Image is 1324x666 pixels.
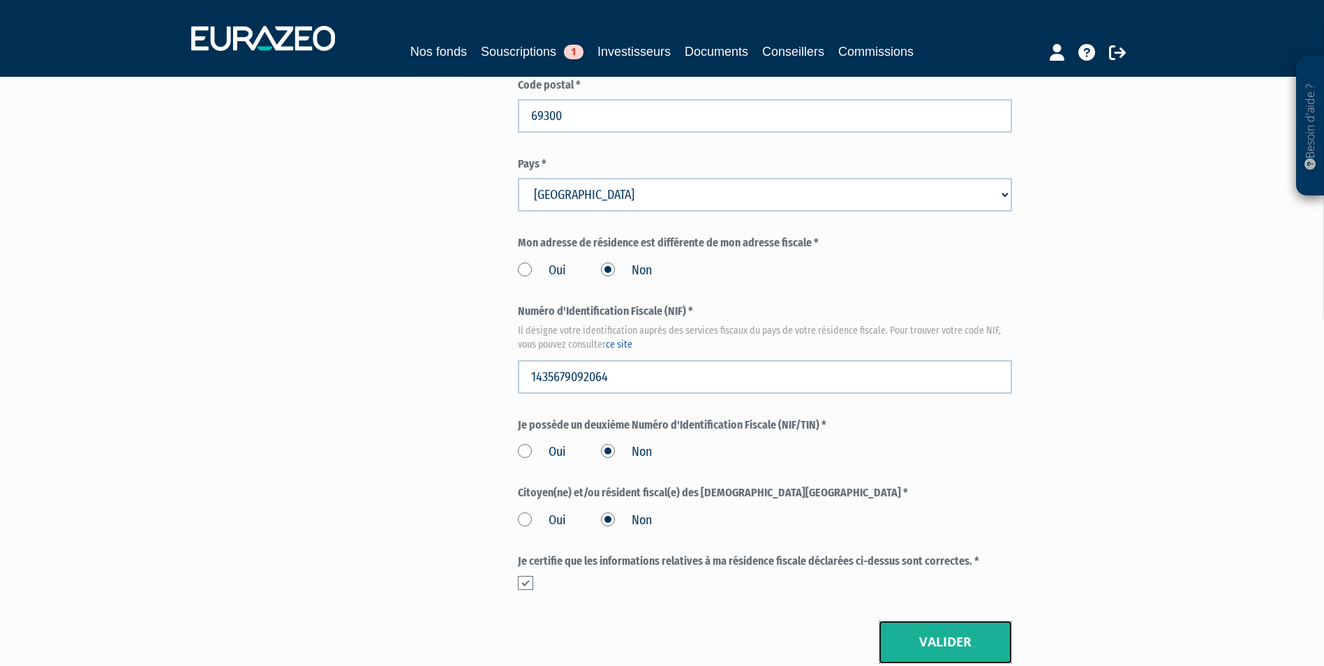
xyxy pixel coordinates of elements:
p: Besoin d'aide ? [1302,64,1318,189]
span: 1 [564,45,583,59]
label: Numéro d'Identification Fiscale (NIF) * [518,304,1012,348]
label: Citoyen(ne) et/ou résident fiscal(e) des [DEMOGRAPHIC_DATA][GEOGRAPHIC_DATA] * [518,485,1012,501]
label: Je certifie que les informations relatives à ma résidence fiscale déclarées ci-dessus sont correc... [518,554,1012,570]
label: Mon adresse de résidence est différente de mon adresse fiscale * [518,235,1012,251]
label: Oui [518,443,566,461]
em: Il désigne votre identification auprès des services fiscaux du pays de votre résidence fiscale. P... [518,324,1012,352]
label: Code postal * [518,77,1012,94]
label: Non [601,443,652,461]
label: Oui [518,262,566,280]
a: Investisseurs [597,42,671,61]
a: Commissions [838,42,914,61]
button: Valider [879,621,1012,664]
img: 1732889491-logotype_eurazeo_blanc_rvb.png [191,26,335,51]
a: Documents [685,42,748,61]
a: Souscriptions1 [481,42,583,61]
label: Pays * [518,156,1012,172]
a: ce site [606,339,632,350]
label: Oui [518,512,566,530]
label: Je possède un deuxième Numéro d'Identification Fiscale (NIF/TIN) * [518,417,1012,434]
label: Non [601,262,652,280]
label: Non [601,512,652,530]
a: Nos fonds [410,42,467,64]
a: Conseillers [762,42,824,61]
